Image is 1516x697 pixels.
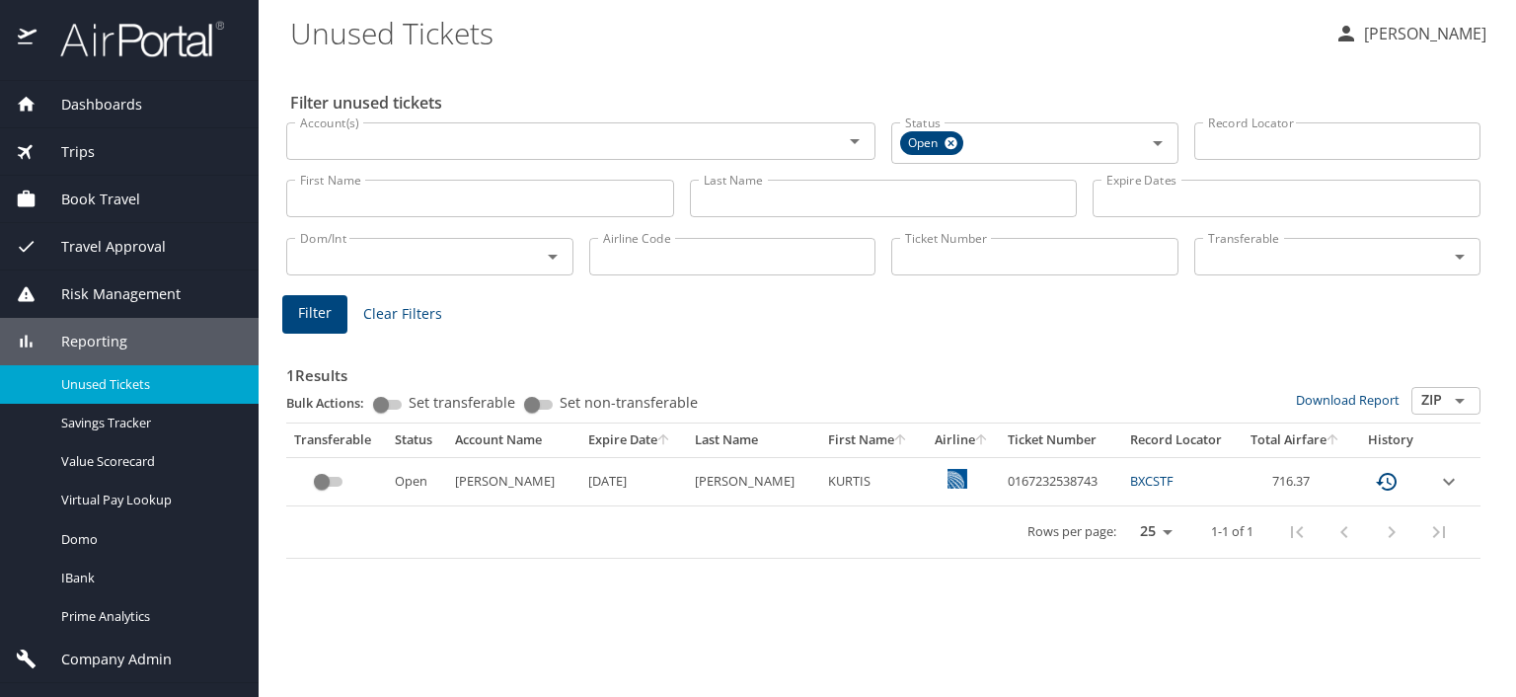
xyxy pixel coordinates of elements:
[924,424,1000,457] th: Airline
[1000,457,1122,505] td: 0167232538743
[1446,243,1474,271] button: Open
[1437,470,1461,494] button: expand row
[1239,424,1353,457] th: Total Airfare
[37,331,127,352] span: Reporting
[387,424,448,457] th: Status
[355,296,450,333] button: Clear Filters
[841,127,869,155] button: Open
[286,352,1480,387] h3: 1 Results
[1352,424,1429,457] th: History
[1446,387,1474,415] button: Open
[687,457,820,505] td: [PERSON_NAME]
[61,569,235,587] span: IBank
[298,301,332,326] span: Filter
[290,2,1319,63] h1: Unused Tickets
[1326,16,1494,51] button: [PERSON_NAME]
[539,243,567,271] button: Open
[61,414,235,432] span: Savings Tracker
[286,424,1480,559] table: custom pagination table
[1130,472,1174,490] a: BXCSTF
[580,424,687,457] th: Expire Date
[37,189,140,210] span: Book Travel
[975,434,989,447] button: sort
[947,469,967,489] img: United Airlines
[1211,525,1253,538] p: 1-1 of 1
[37,236,166,258] span: Travel Approval
[61,491,235,509] span: Virtual Pay Lookup
[37,94,142,116] span: Dashboards
[290,87,1484,118] h2: Filter unused tickets
[61,530,235,549] span: Domo
[657,434,671,447] button: sort
[1124,517,1179,547] select: rows per page
[1122,424,1239,457] th: Record Locator
[38,20,224,58] img: airportal-logo.png
[37,283,181,305] span: Risk Management
[286,394,380,412] p: Bulk Actions:
[894,434,908,447] button: sort
[447,424,580,457] th: Account Name
[409,396,515,410] span: Set transferable
[580,457,687,505] td: [DATE]
[61,607,235,626] span: Prime Analytics
[37,649,172,670] span: Company Admin
[18,20,38,58] img: icon-airportal.png
[61,375,235,394] span: Unused Tickets
[1000,424,1122,457] th: Ticket Number
[687,424,820,457] th: Last Name
[1296,391,1400,409] a: Download Report
[294,431,379,449] div: Transferable
[1239,457,1353,505] td: 716.37
[37,141,95,163] span: Trips
[363,302,442,327] span: Clear Filters
[61,452,235,471] span: Value Scorecard
[1326,434,1340,447] button: sort
[820,457,924,505] td: KURTIS
[1358,22,1486,45] p: [PERSON_NAME]
[447,457,580,505] td: [PERSON_NAME]
[1027,525,1116,538] p: Rows per page:
[282,295,347,334] button: Filter
[900,133,949,154] span: Open
[820,424,924,457] th: First Name
[1144,129,1172,157] button: Open
[387,457,448,505] td: Open
[900,131,963,155] div: Open
[560,396,698,410] span: Set non-transferable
